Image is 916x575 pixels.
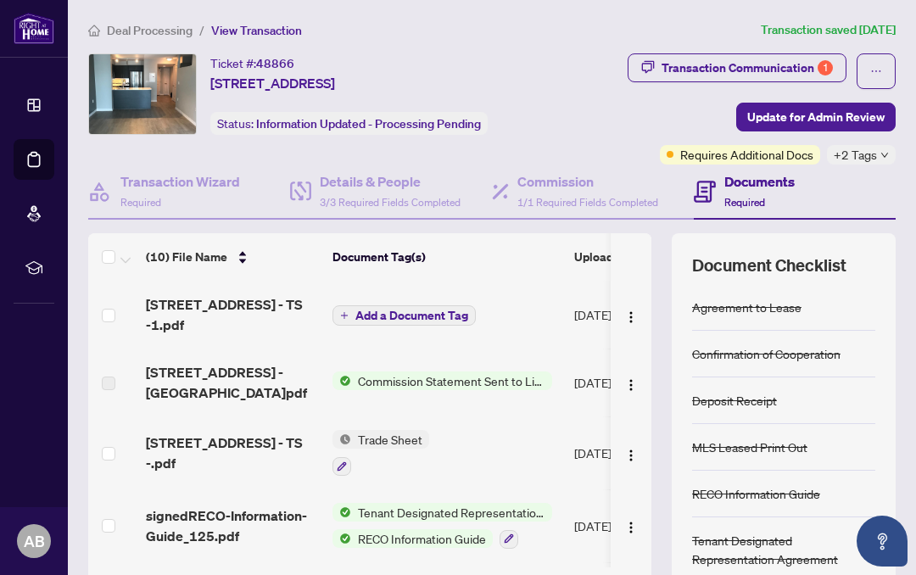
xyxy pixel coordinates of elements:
span: Upload Date [574,248,642,266]
img: Status Icon [332,430,351,449]
div: Agreement to Lease [692,298,801,316]
article: Transaction saved [DATE] [761,20,896,40]
td: [DATE] [567,281,683,349]
img: Logo [624,449,638,462]
span: Commission Statement Sent to Listing Brokerage [351,371,552,390]
div: 1 [818,60,833,75]
span: Deal Processing [107,23,193,38]
span: [STREET_ADDRESS] - TS -1.pdf [146,294,319,335]
h4: Documents [724,171,795,192]
button: Status IconTrade Sheet [332,430,429,476]
div: Deposit Receipt [692,391,777,410]
img: Status Icon [332,371,351,390]
div: RECO Information Guide [692,484,820,503]
span: Information Updated - Processing Pending [256,116,481,131]
img: Status Icon [332,503,351,522]
div: MLS Leased Print Out [692,438,807,456]
button: Logo [617,439,645,466]
div: Status: [210,112,488,135]
div: Tenant Designated Representation Agreement [692,531,875,568]
button: Logo [617,369,645,396]
span: Add a Document Tag [355,310,468,321]
span: home [88,25,100,36]
span: 48866 [256,56,294,71]
span: Document Checklist [692,254,846,277]
span: RECO Information Guide [351,529,493,548]
span: (10) File Name [146,248,227,266]
span: View Transaction [211,23,302,38]
span: 1/1 Required Fields Completed [517,196,658,209]
h4: Commission [517,171,658,192]
h4: Details & People [320,171,461,192]
img: Logo [624,521,638,534]
div: Transaction Communication [662,54,833,81]
span: signedRECO-Information-Guide_125.pdf [146,505,319,546]
span: ellipsis [870,65,882,77]
button: Status IconTenant Designated Representation AgreementStatus IconRECO Information Guide [332,503,552,549]
span: Update for Admin Review [747,103,885,131]
span: AB [24,529,45,553]
button: Logo [617,301,645,328]
img: IMG-C12328521_1.jpg [89,54,196,134]
li: / [199,20,204,40]
button: Transaction Communication1 [628,53,846,82]
td: [DATE] [567,349,683,416]
img: Logo [624,310,638,324]
th: (10) File Name [139,233,326,281]
button: Update for Admin Review [736,103,896,131]
span: down [880,151,889,159]
h4: Transaction Wizard [120,171,240,192]
th: Upload Date [567,233,683,281]
td: [DATE] [567,416,683,489]
td: [DATE] [567,489,683,562]
span: Requires Additional Docs [680,145,813,164]
button: Open asap [857,516,908,567]
button: Status IconCommission Statement Sent to Listing Brokerage [332,371,552,390]
div: Ticket #: [210,53,294,73]
button: Logo [617,512,645,539]
span: Trade Sheet [351,430,429,449]
span: +2 Tags [834,145,877,165]
span: [STREET_ADDRESS] - [GEOGRAPHIC_DATA]pdf [146,362,319,403]
th: Document Tag(s) [326,233,567,281]
span: plus [340,311,349,320]
span: Required [120,196,161,209]
span: Tenant Designated Representation Agreement [351,503,552,522]
span: [STREET_ADDRESS] [210,73,335,93]
span: Required [724,196,765,209]
button: Add a Document Tag [332,304,476,327]
div: Confirmation of Cooperation [692,344,841,363]
span: 3/3 Required Fields Completed [320,196,461,209]
img: Status Icon [332,529,351,548]
button: Add a Document Tag [332,305,476,326]
img: Logo [624,378,638,392]
img: logo [14,13,54,44]
span: [STREET_ADDRESS] - TS -.pdf [146,433,319,473]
